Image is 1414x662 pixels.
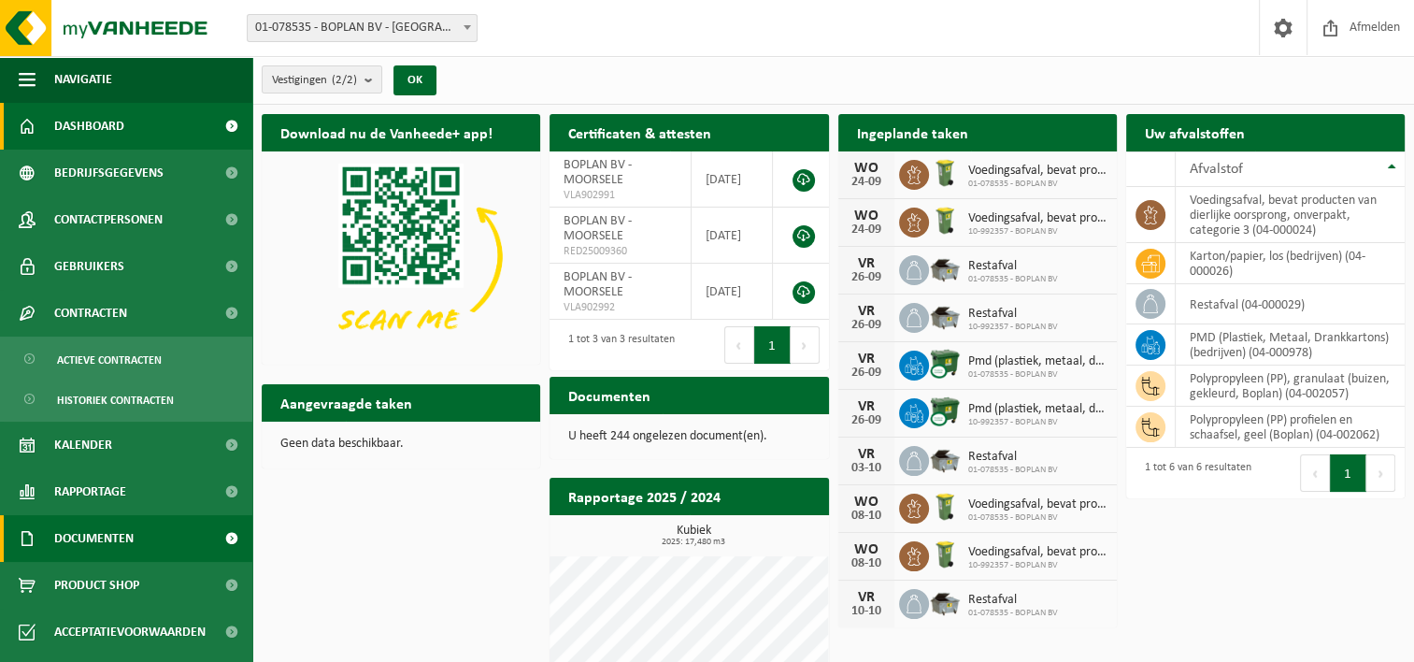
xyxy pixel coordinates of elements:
span: Product Shop [54,562,139,609]
span: Gebruikers [54,243,124,290]
span: Rapportage [54,468,126,515]
span: Restafval [968,259,1058,274]
img: WB-5000-GAL-GY-01 [929,300,961,332]
span: BOPLAN BV - MOORSELE [564,158,632,187]
span: VLA902992 [564,300,677,315]
button: 1 [754,326,791,364]
count: (2/2) [332,74,357,86]
span: 01-078535 - BOPLAN BV - MOORSELE [247,14,478,42]
span: 2025: 17,480 m3 [559,538,828,547]
button: Next [791,326,820,364]
span: Actieve contracten [57,342,162,378]
span: Voedingsafval, bevat producten van dierlijke oorsprong, onverpakt, categorie 3 [968,211,1107,226]
span: 01-078535 - BOPLAN BV [968,369,1107,381]
span: Dashboard [54,103,124,150]
span: Navigatie [54,56,112,103]
button: Previous [1300,454,1330,492]
td: PMD (Plastiek, Metaal, Drankkartons) (bedrijven) (04-000978) [1176,324,1405,366]
span: Historiek contracten [57,382,174,418]
div: 1 tot 6 van 6 resultaten [1135,453,1251,494]
img: WB-5000-GAL-GY-01 [929,443,961,475]
div: 10-10 [848,605,885,618]
span: 01-078535 - BOPLAN BV [968,608,1058,619]
span: Voedingsafval, bevat producten van dierlijke oorsprong, onverpakt, categorie 3 [968,545,1107,560]
span: RED25009360 [564,244,677,259]
div: 24-09 [848,223,885,237]
img: WB-5000-GAL-GY-01 [929,586,961,618]
div: VR [848,256,885,271]
span: Contracten [54,290,127,337]
span: Restafval [968,593,1058,608]
div: WO [848,495,885,510]
span: BOPLAN BV - MOORSELE [564,214,632,243]
div: VR [848,447,885,462]
td: karton/papier, los (bedrijven) (04-000026) [1176,243,1405,284]
span: Pmd (plastiek, metaal, drankkartons) (bedrijven) [968,354,1107,369]
div: 1 tot 3 van 3 resultaten [559,324,675,366]
td: voedingsafval, bevat producten van dierlijke oorsprong, onverpakt, categorie 3 (04-000024) [1176,187,1405,243]
h3: Kubiek [559,525,828,547]
span: 10-992357 - BOPLAN BV [968,560,1107,571]
span: 01-078535 - BOPLAN BV [968,179,1107,190]
button: Vestigingen(2/2) [262,65,382,94]
p: U heeft 244 ongelezen document(en). [568,430,809,443]
span: Vestigingen [272,66,357,94]
h2: Download nu de Vanheede+ app! [262,114,511,151]
span: 10-992357 - BOPLAN BV [968,322,1058,333]
span: Voedingsafval, bevat producten van dierlijke oorsprong, onverpakt, categorie 3 [968,497,1107,512]
span: Afvalstof [1190,162,1243,177]
span: Acceptatievoorwaarden [54,609,206,655]
span: 01-078535 - BOPLAN BV [968,512,1107,524]
td: [DATE] [692,151,773,208]
img: WB-0140-HPE-GN-50 [929,491,961,523]
span: Kalender [54,422,112,468]
div: VR [848,399,885,414]
img: WB-0140-HPE-GN-50 [929,205,961,237]
div: 26-09 [848,271,885,284]
h2: Uw afvalstoffen [1126,114,1264,151]
img: WB-0140-HPE-GN-50 [929,539,961,570]
td: restafval (04-000029) [1176,284,1405,324]
div: 26-09 [848,414,885,427]
span: Restafval [968,450,1058,465]
h2: Documenten [550,377,669,413]
div: 08-10 [848,510,885,523]
button: 1 [1330,454,1366,492]
span: 01-078535 - BOPLAN BV [968,274,1058,285]
span: Restafval [968,307,1058,322]
span: 10-992357 - BOPLAN BV [968,417,1107,428]
h2: Certificaten & attesten [550,114,730,151]
div: WO [848,209,885,223]
button: Next [1366,454,1395,492]
div: VR [848,590,885,605]
img: WB-1100-CU [929,348,961,380]
div: 24-09 [848,176,885,189]
h2: Aangevraagde taken [262,384,431,421]
span: 10-992357 - BOPLAN BV [968,226,1107,237]
span: Bedrijfsgegevens [54,150,164,196]
td: [DATE] [692,264,773,320]
span: 01-078535 - BOPLAN BV - MOORSELE [248,15,477,41]
h2: Ingeplande taken [838,114,987,151]
span: Documenten [54,515,134,562]
div: WO [848,161,885,176]
td: [DATE] [692,208,773,264]
button: OK [393,65,436,95]
a: Bekijk rapportage [690,514,827,552]
div: WO [848,542,885,557]
div: 08-10 [848,557,885,570]
a: Historiek contracten [5,381,248,417]
p: Geen data beschikbaar. [280,438,521,451]
img: WB-1100-CU [929,396,961,427]
img: WB-5000-GAL-GY-01 [929,252,961,284]
img: WB-0140-HPE-GN-50 [929,157,961,189]
h2: Rapportage 2025 / 2024 [550,478,739,514]
div: 26-09 [848,319,885,332]
button: Previous [724,326,754,364]
div: VR [848,352,885,367]
div: 26-09 [848,367,885,380]
a: Actieve contracten [5,341,248,377]
img: Download de VHEPlus App [262,151,540,361]
td: polypropyleen (PP), granulaat (buizen, gekleurd, Boplan) (04-002057) [1176,366,1405,407]
span: 01-078535 - BOPLAN BV [968,465,1058,476]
